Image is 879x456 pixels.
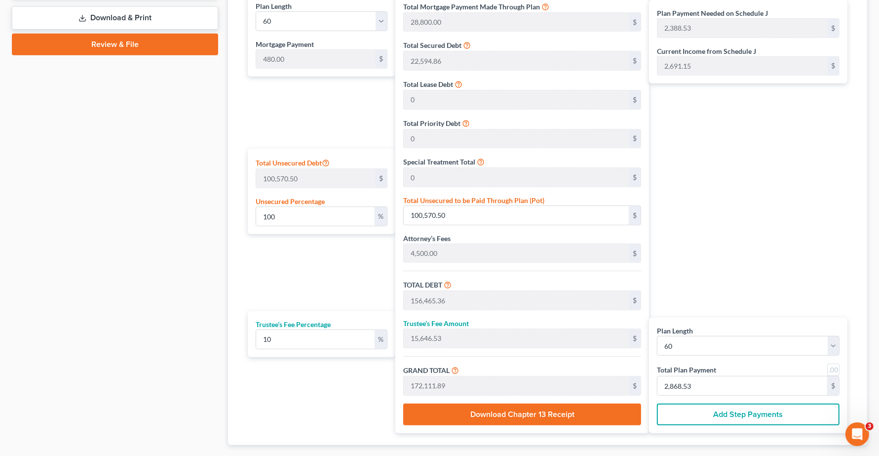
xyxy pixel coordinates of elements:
div: $ [827,376,839,395]
div: $ [629,129,641,148]
div: $ [629,206,641,225]
div: $ [629,168,641,187]
div: $ [629,244,641,263]
label: Special Treatment Total [403,157,475,167]
label: Plan Payment Needed on Schedule J [657,8,768,18]
input: 0.00 [404,51,629,70]
input: 0.00 [404,168,629,187]
label: Plan Length [657,326,693,336]
input: 0.00 [404,244,629,263]
input: 0.00 [404,129,629,148]
a: Download & Print [12,6,218,30]
label: TOTAL DEBT [403,280,442,290]
div: $ [629,376,641,395]
div: $ [827,57,839,76]
div: $ [629,13,641,32]
div: $ [629,90,641,109]
input: 0.00 [256,330,375,349]
button: Download Chapter 13 Receipt [403,404,641,425]
div: % [375,330,387,349]
label: Attorney’s Fees [403,233,451,244]
a: Round to nearest dollar [827,364,840,376]
div: $ [629,291,641,310]
input: 0.00 [256,50,375,69]
a: Review & File [12,34,218,55]
label: Total Lease Debt [403,79,453,89]
iframe: Intercom live chat [845,422,869,446]
label: Total Unsecured to be Paid Through Plan (Pot) [403,195,544,206]
div: $ [827,19,839,38]
div: $ [375,50,387,69]
label: Plan Length [256,1,292,11]
input: 0.00 [657,19,827,38]
label: Total Unsecured Debt [256,157,330,168]
label: GRAND TOTAL [403,365,450,375]
label: Trustee’s Fee Amount [403,318,469,329]
input: 0.00 [404,13,629,32]
span: 3 [866,422,874,430]
label: Unsecured Percentage [256,196,325,207]
label: Total Plan Payment [657,365,716,375]
div: $ [375,169,387,188]
label: Mortgage Payment [256,39,314,49]
input: 0.00 [404,291,629,310]
input: 0.00 [404,376,629,395]
input: 0.00 [657,376,827,395]
input: 0.00 [404,90,629,109]
button: Add Step Payments [657,404,840,425]
div: % [375,207,387,226]
div: $ [629,51,641,70]
input: 0.00 [657,57,827,76]
div: $ [629,329,641,348]
label: Total Priority Debt [403,118,460,128]
input: 0.00 [256,207,375,226]
label: Trustee’s Fee Percentage [256,319,331,330]
input: 0.00 [256,169,375,188]
label: Total Secured Debt [403,40,461,50]
input: 0.00 [404,206,629,225]
label: Current Income from Schedule J [657,46,756,56]
input: 0.00 [404,329,629,348]
label: Total Mortgage Payment Made Through Plan [403,1,540,12]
